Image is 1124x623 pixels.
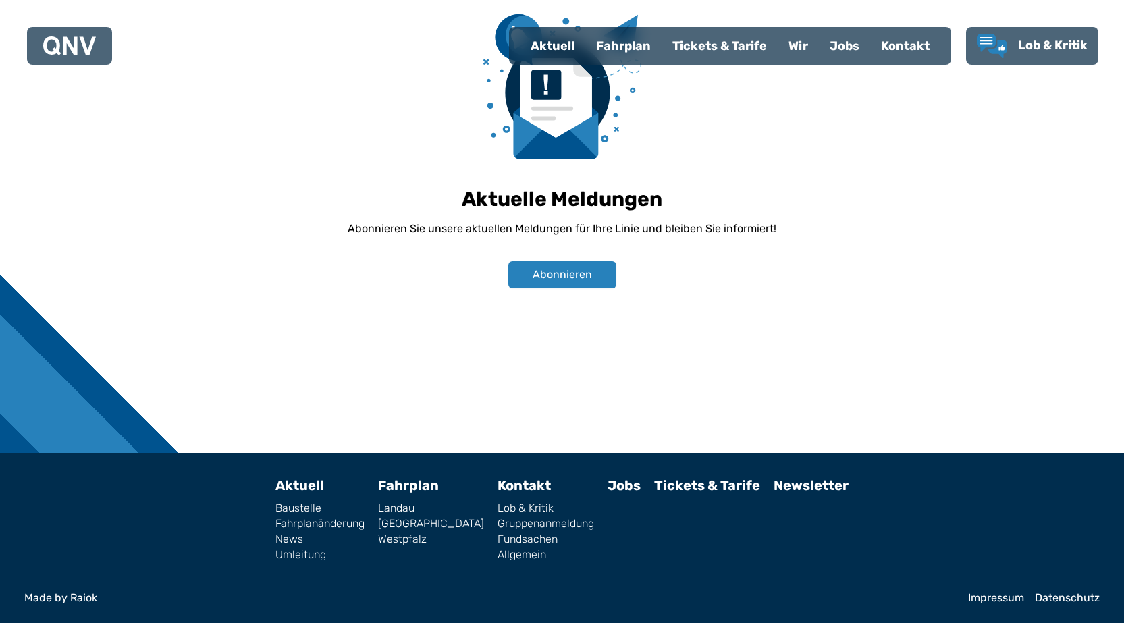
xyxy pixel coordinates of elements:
[483,14,641,159] img: newsletter
[585,28,662,63] a: Fahrplan
[498,534,594,545] a: Fundsachen
[520,28,585,63] a: Aktuell
[275,518,365,529] a: Fahrplanänderung
[498,549,594,560] a: Allgemein
[378,503,484,514] a: Landau
[498,518,594,529] a: Gruppenanmeldung
[654,477,760,493] a: Tickets & Tarife
[24,593,957,603] a: Made by Raiok
[275,534,365,545] a: News
[819,28,870,63] a: Jobs
[275,549,365,560] a: Umleitung
[1035,593,1100,603] a: Datenschutz
[774,477,849,493] a: Newsletter
[275,477,324,493] a: Aktuell
[43,36,96,55] img: QNV Logo
[977,34,1088,58] a: Lob & Kritik
[533,267,592,283] span: Abonnieren
[43,32,96,59] a: QNV Logo
[378,477,439,493] a: Fahrplan
[348,221,776,237] p: Abonnieren Sie unsere aktuellen Meldungen für Ihre Linie und bleiben Sie informiert!
[508,261,616,288] button: Abonnieren
[870,28,940,63] a: Kontakt
[662,28,778,63] a: Tickets & Tarife
[378,518,484,529] a: [GEOGRAPHIC_DATA]
[275,503,365,514] a: Baustelle
[608,477,641,493] a: Jobs
[378,534,484,545] a: Westpfalz
[778,28,819,63] a: Wir
[462,187,662,211] h1: Aktuelle Meldungen
[498,503,594,514] a: Lob & Kritik
[968,593,1024,603] a: Impressum
[1018,38,1088,53] span: Lob & Kritik
[498,477,551,493] a: Kontakt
